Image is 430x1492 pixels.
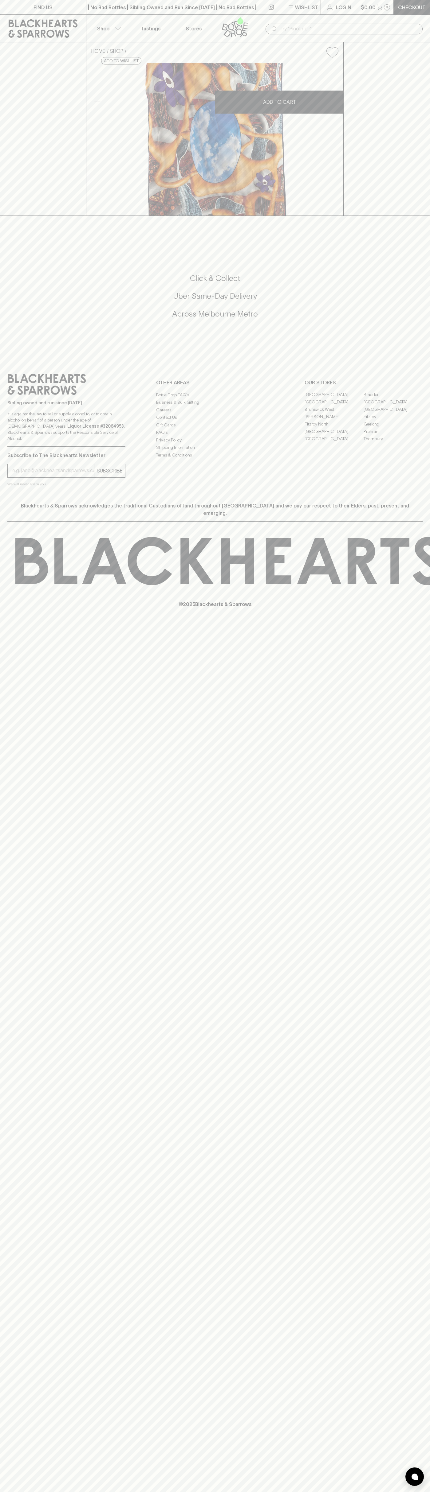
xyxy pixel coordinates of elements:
[156,421,274,429] a: Gift Cards
[156,436,274,444] a: Privacy Policy
[97,467,123,474] p: SUBSCRIBE
[263,98,296,106] p: ADD TO CART
[364,435,423,443] a: Thornbury
[34,4,53,11] p: FIND US
[156,444,274,451] a: Shipping Information
[305,413,364,421] a: [PERSON_NAME]
[324,45,341,60] button: Add to wishlist
[156,429,274,436] a: FAQ's
[7,452,125,459] p: Subscribe to The Blackhearts Newsletter
[86,63,343,216] img: PAM-Picnic.jpg
[110,48,123,54] a: SHOP
[7,273,423,283] h5: Click & Collect
[156,451,274,459] a: Terms & Conditions
[86,15,129,42] button: Shop
[364,413,423,421] a: Fitzroy
[305,398,364,406] a: [GEOGRAPHIC_DATA]
[398,4,426,11] p: Checkout
[186,25,202,32] p: Stores
[386,6,388,9] p: 0
[215,91,344,114] button: ADD TO CART
[7,411,125,441] p: It is against the law to sell or supply alcohol to, or to obtain alcohol on behalf of a person un...
[305,391,364,398] a: [GEOGRAPHIC_DATA]
[364,428,423,435] a: Prahran
[156,406,274,414] a: Careers
[12,502,418,517] p: Blackhearts & Sparrows acknowledges the traditional Custodians of land throughout [GEOGRAPHIC_DAT...
[295,4,318,11] p: Wishlist
[156,414,274,421] a: Contact Us
[305,406,364,413] a: Brunswick West
[91,48,105,54] a: HOME
[172,15,215,42] a: Stores
[12,466,94,476] input: e.g. jane@blackheartsandsparrows.com.au
[305,421,364,428] a: Fitzroy North
[280,24,418,34] input: Try "Pinot noir"
[7,400,125,406] p: Sibling owned and run since [DATE]
[129,15,172,42] a: Tastings
[305,435,364,443] a: [GEOGRAPHIC_DATA]
[364,406,423,413] a: [GEOGRAPHIC_DATA]
[7,249,423,352] div: Call to action block
[141,25,160,32] p: Tastings
[94,464,125,477] button: SUBSCRIBE
[305,428,364,435] a: [GEOGRAPHIC_DATA]
[7,481,125,487] p: We will never spam you
[305,379,423,386] p: OUR STORES
[7,291,423,301] h5: Uber Same-Day Delivery
[412,1474,418,1480] img: bubble-icon
[364,391,423,398] a: Braddon
[67,424,124,429] strong: Liquor License #32064953
[361,4,376,11] p: $0.00
[364,398,423,406] a: [GEOGRAPHIC_DATA]
[101,57,141,64] button: Add to wishlist
[156,379,274,386] p: OTHER AREAS
[97,25,109,32] p: Shop
[7,309,423,319] h5: Across Melbourne Metro
[364,421,423,428] a: Geelong
[156,391,274,398] a: Bottle Drop FAQ's
[156,399,274,406] a: Business & Bulk Gifting
[336,4,351,11] p: Login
